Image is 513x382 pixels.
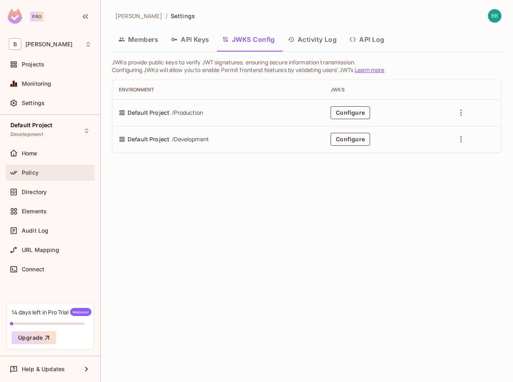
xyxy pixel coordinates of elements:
[22,61,44,68] span: Projects
[10,131,43,138] span: Development
[331,133,370,146] button: Configure
[281,29,343,50] button: Activity Log
[488,9,501,23] img: Brian Beebe
[128,108,170,117] span: Default Project
[112,58,502,66] p: JWKs provide public keys to verify JWT signatures, ensuring secure information transmission.
[22,150,37,157] span: Home
[70,308,91,316] span: Welcome!
[30,12,43,21] div: Pro
[331,106,370,119] button: Configure
[331,87,442,93] div: JWKS
[115,12,162,20] span: [PERSON_NAME]
[165,12,168,20] li: /
[22,208,47,215] span: Elements
[119,87,318,93] div: Environment
[128,135,170,144] span: Default Project
[8,9,22,24] img: SReyMgAAAABJRU5ErkJggg==
[112,66,502,74] p: Configuring JWKs will allow you to enable Permit frontend features by validating users' JWTs.
[22,366,65,372] span: Help & Updates
[22,169,39,176] span: Policy
[22,189,47,195] span: Directory
[12,308,91,316] div: 14 days left in Pro Trial
[112,29,165,50] button: Members
[25,41,72,47] span: Workspace: beebe
[9,38,21,50] span: B
[343,29,391,50] button: API Log
[10,122,52,128] span: Default Project
[216,29,281,50] button: JWKS Config
[22,227,48,234] span: Audit Log
[165,29,216,50] button: API Keys
[22,100,45,106] span: Settings
[171,12,195,20] span: Settings
[12,331,56,344] button: Upgrade
[172,135,209,144] span: / Development
[22,81,52,87] span: Monitoring
[22,247,59,253] span: URL Mapping
[172,108,203,117] span: / Production
[22,266,44,273] span: Connect
[355,66,384,74] a: Learn more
